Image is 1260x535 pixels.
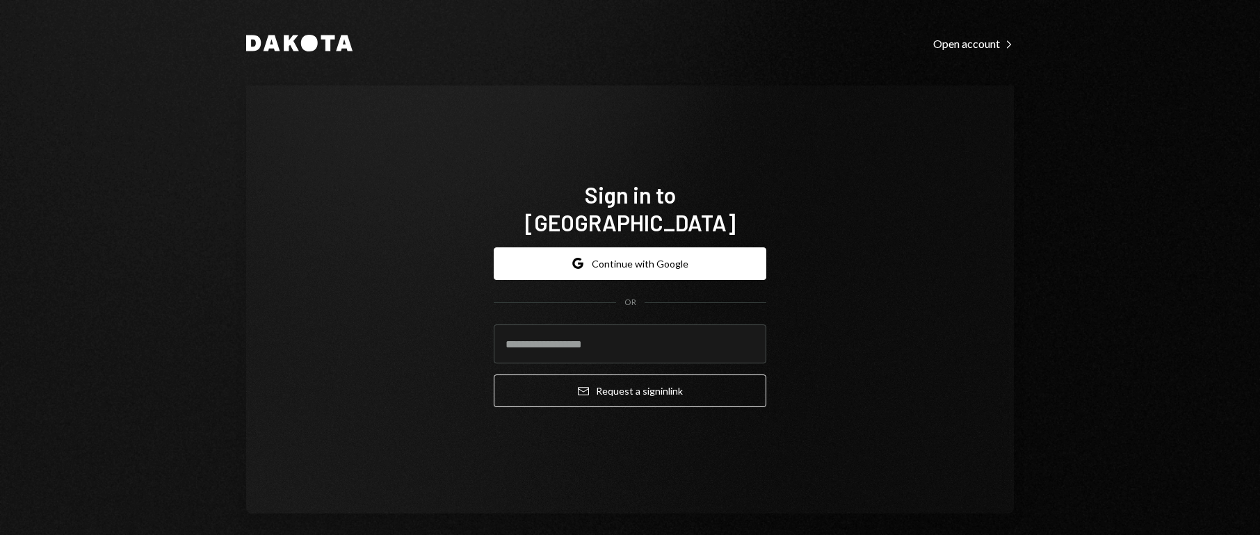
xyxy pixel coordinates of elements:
[494,374,766,407] button: Request a signinlink
[624,297,636,308] div: OR
[494,247,766,280] button: Continue with Google
[933,35,1014,51] a: Open account
[494,181,766,236] h1: Sign in to [GEOGRAPHIC_DATA]
[933,37,1014,51] div: Open account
